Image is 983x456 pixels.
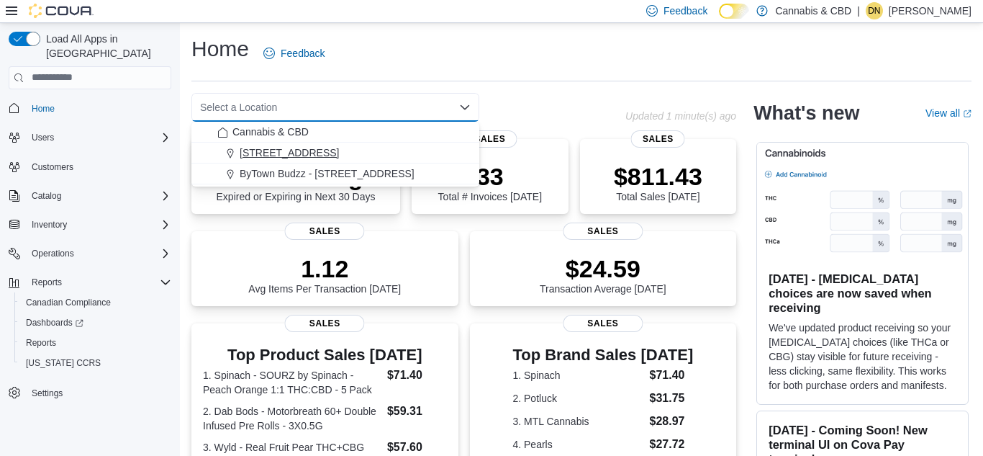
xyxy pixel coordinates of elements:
button: Catalog [26,187,67,205]
button: Reports [26,274,68,291]
span: Reports [26,274,171,291]
dd: $71.40 [650,367,694,384]
div: Choose from the following options [191,122,479,184]
span: Operations [32,248,74,259]
span: Canadian Compliance [26,297,111,308]
h2: What's new [753,102,859,125]
div: Danny Nesrallah [866,2,883,19]
dd: $59.31 [387,403,447,420]
dt: 1. Spinach - SOURZ by Spinach - Peach Orange 1:1 THC:CBD - 5 Pack [203,368,381,397]
span: [US_STATE] CCRS [26,357,101,369]
span: Sales [463,130,517,148]
p: $811.43 [614,162,702,191]
button: Inventory [3,215,177,235]
span: Feedback [281,46,325,61]
span: Feedback [663,4,707,18]
div: Total Sales [DATE] [614,162,702,202]
div: Total # Invoices [DATE] [438,162,542,202]
dt: 3. MTL Cannabis [512,414,643,429]
span: Sales [563,315,643,332]
span: Reports [20,334,171,352]
span: Inventory [32,219,67,231]
span: Users [32,132,54,143]
button: Operations [3,243,177,264]
span: Cannabis & CBD [232,125,309,139]
button: Inventory [26,216,73,233]
span: Dashboards [20,314,171,331]
dt: 4. Pearls [512,437,643,452]
a: Reports [20,334,62,352]
span: [STREET_ADDRESS] [240,146,339,160]
span: Customers [32,161,73,173]
a: [US_STATE] CCRS [20,354,107,372]
dt: 1. Spinach [512,368,643,383]
button: Catalog [3,186,177,206]
span: DN [868,2,880,19]
button: Home [3,98,177,119]
span: Washington CCRS [20,354,171,372]
span: ByTown Budzz - [STREET_ADDRESS] [240,166,415,181]
span: Catalog [32,190,61,202]
p: $24.59 [540,254,666,283]
div: Avg Items Per Transaction [DATE] [248,254,401,295]
button: Cannabis & CBD [191,122,479,143]
dt: 2. Dab Bods - Motorbreath 60+ Double Infused Pre Rolls - 3X0.5G [203,404,381,433]
div: Transaction Average [DATE] [540,254,666,295]
span: Reports [32,277,62,288]
span: Sales [285,315,365,332]
p: Cannabis & CBD [775,2,851,19]
span: Sales [631,130,685,148]
h3: Top Brand Sales [DATE] [512,347,693,364]
h1: Home [191,35,249,63]
h3: [DATE] - [MEDICAL_DATA] choices are now saved when receiving [769,272,956,315]
p: Updated 1 minute(s) ago [625,110,736,122]
span: Home [26,99,171,117]
span: Dashboards [26,317,83,328]
button: Canadian Compliance [14,292,177,313]
button: Customers [3,156,177,177]
button: [STREET_ADDRESS] [191,143,479,164]
dd: $31.75 [650,390,694,407]
button: Settings [3,382,177,403]
span: Home [32,103,55,115]
span: Settings [32,388,63,399]
a: Feedback [258,39,330,68]
a: Dashboards [20,314,89,331]
button: Users [3,128,177,148]
button: [US_STATE] CCRS [14,353,177,373]
a: Canadian Compliance [20,294,117,311]
button: Reports [3,272,177,292]
a: View allExternal link [925,107,971,119]
span: Catalog [26,187,171,205]
span: Sales [285,223,365,240]
span: Customers [26,158,171,176]
button: Operations [26,245,80,262]
p: We've updated product receiving so your [MEDICAL_DATA] choices (like THCa or CBG) stay visible fo... [769,321,956,393]
button: Reports [14,333,177,353]
h3: Top Product Sales [DATE] [203,347,447,364]
p: 1.12 [248,254,401,283]
nav: Complex example [9,92,171,441]
span: Canadian Compliance [20,294,171,311]
svg: External link [963,109,971,118]
dd: $28.97 [650,413,694,430]
button: ByTown Budzz - [STREET_ADDRESS] [191,164,479,184]
span: Sales [563,223,643,240]
a: Customers [26,158,79,176]
dt: 2. Potluck [512,391,643,406]
dd: $71.40 [387,367,447,384]
a: Dashboards [14,313,177,333]
p: [PERSON_NAME] [889,2,971,19]
dd: $57.60 [387,439,447,456]
img: Cova [29,4,94,18]
span: Users [26,129,171,146]
a: Home [26,100,60,117]
span: Operations [26,245,171,262]
input: Dark Mode [719,4,749,19]
p: 33 [438,162,542,191]
button: Close list of options [459,102,471,113]
span: Inventory [26,216,171,233]
span: Reports [26,337,56,349]
button: Users [26,129,60,146]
